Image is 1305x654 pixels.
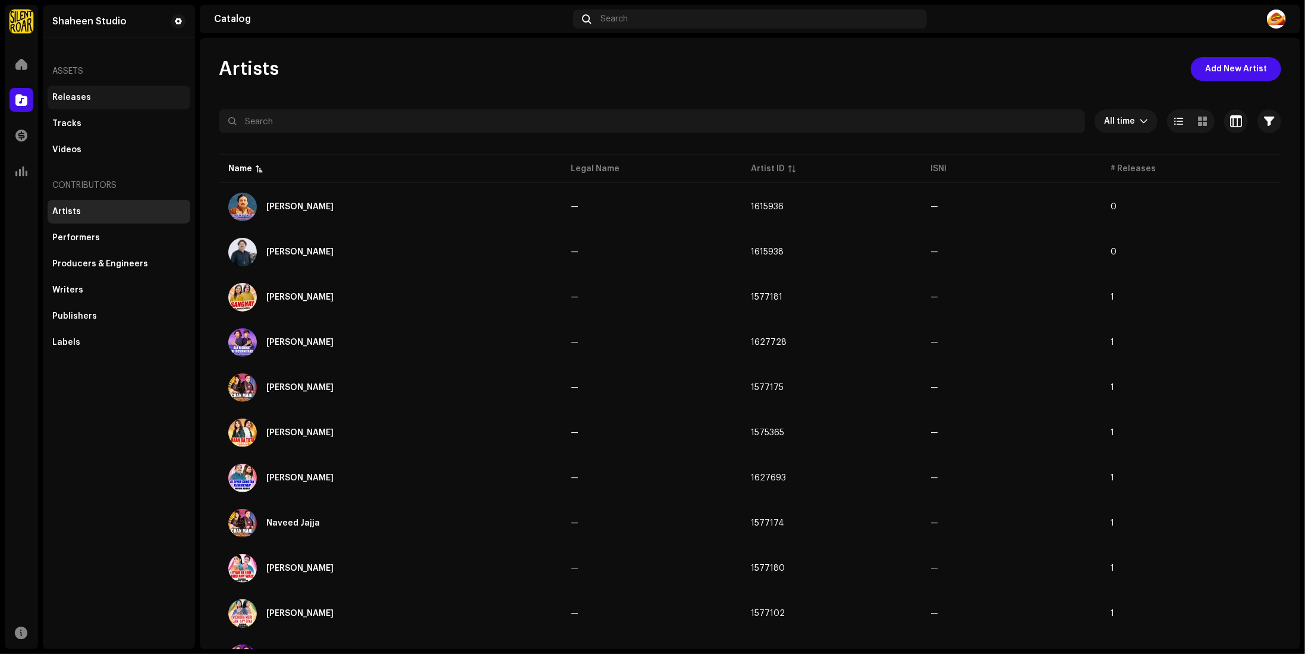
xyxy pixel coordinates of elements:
[266,383,334,392] div: Humma Chaudhary
[751,338,787,347] span: 1627728
[571,609,578,618] span: —
[228,163,252,175] div: Name
[52,338,80,347] div: Labels
[266,474,334,482] div: Munir Abbas
[931,383,939,392] span: —
[52,259,148,269] div: Producers & Engineers
[266,338,334,347] div: Gulfam Ahtisham Sanjrani
[1267,10,1286,29] img: 1ff79d16-1e5d-4a7f-a040-1ad7295a93da
[266,519,320,527] div: Naveed Jajja
[52,233,100,243] div: Performers
[228,328,257,357] img: dd26622d-7fcd-42c1-b8bc-130600d1f8cb
[52,145,81,155] div: Videos
[228,599,257,628] img: 25adbb8b-f1e3-4f50-87a9-b291c864ce3a
[228,509,257,537] img: 952d8cc7-c12d-4e7e-95f5-3887bcc99a49
[571,203,578,211] span: —
[571,564,578,573] span: —
[751,474,786,482] span: 1627693
[931,519,939,527] span: —
[1111,564,1114,573] span: 1
[266,248,334,256] div: Aftab Zakhmi
[751,519,784,527] span: 1577174
[1111,519,1114,527] span: 1
[48,57,190,86] re-a-nav-header: Assets
[214,14,568,24] div: Catalog
[48,226,190,250] re-m-nav-item: Performers
[48,331,190,354] re-m-nav-item: Labels
[751,609,785,618] span: 1577102
[571,248,578,256] span: —
[751,203,784,211] span: 1615936
[228,238,257,266] img: 5e5c54b5-cea6-49b0-93bd-7b565797dd9a
[52,93,91,102] div: Releases
[751,163,785,175] div: Artist ID
[1140,109,1148,133] div: dropdown trigger
[228,283,257,312] img: 6bfe7388-903d-48c1-860d-0ee57a2861ac
[751,383,784,392] span: 1577175
[48,171,190,200] re-a-nav-header: Contributors
[931,609,939,618] span: —
[931,293,939,301] span: —
[1205,57,1267,81] span: Add New Artist
[219,57,279,81] span: Artists
[228,554,257,583] img: 4102b527-b088-47c9-a494-4aae87796568
[48,278,190,302] re-m-nav-item: Writers
[571,383,578,392] span: —
[266,609,334,618] div: Sidra Rubaab
[1111,293,1114,301] span: 1
[931,338,939,347] span: —
[228,419,257,447] img: 4c6f8445-4a8c-4175-b3af-1b1f7f465952
[48,138,190,162] re-m-nav-item: Videos
[1111,338,1114,347] span: 1
[1111,203,1117,211] span: 0
[1104,109,1140,133] span: All time
[1191,57,1281,81] button: Add New Artist
[751,293,782,301] span: 1577181
[266,429,334,437] div: Irfan Angra
[1111,383,1114,392] span: 1
[931,564,939,573] span: —
[266,564,334,573] div: Rizwan Ahmed Cheena
[751,429,784,437] span: 1575365
[228,193,257,221] img: 813c341c-7079-47f7-87a7-062b4da8fd2c
[931,429,939,437] span: —
[10,10,33,33] img: fcfd72e7-8859-4002-b0df-9a7058150634
[571,429,578,437] span: —
[48,304,190,328] re-m-nav-item: Publishers
[52,285,83,295] div: Writers
[571,474,578,482] span: —
[266,293,334,301] div: Dilawar Sheikh
[48,86,190,109] re-m-nav-item: Releases
[571,293,578,301] span: —
[931,203,939,211] span: —
[52,312,97,321] div: Publishers
[228,464,257,492] img: 73c36a43-da1b-4af6-abb8-acd465753208
[1111,429,1114,437] span: 1
[751,248,784,256] span: 1615938
[52,17,127,26] div: Shaheen Studio
[52,207,81,216] div: Artists
[601,14,628,24] span: Search
[48,252,190,276] re-m-nav-item: Producers & Engineers
[266,203,334,211] div: Abdul Sattar Zakhmi
[219,109,1085,133] input: Search
[931,474,939,482] span: —
[751,564,785,573] span: 1577180
[52,119,81,128] div: Tracks
[1111,609,1114,618] span: 1
[931,248,939,256] span: —
[228,373,257,402] img: 90305a26-f450-49af-81e5-fa8e8726f11c
[1111,248,1117,256] span: 0
[48,112,190,136] re-m-nav-item: Tracks
[571,338,578,347] span: —
[1111,474,1114,482] span: 1
[48,200,190,224] re-m-nav-item: Artists
[571,519,578,527] span: —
